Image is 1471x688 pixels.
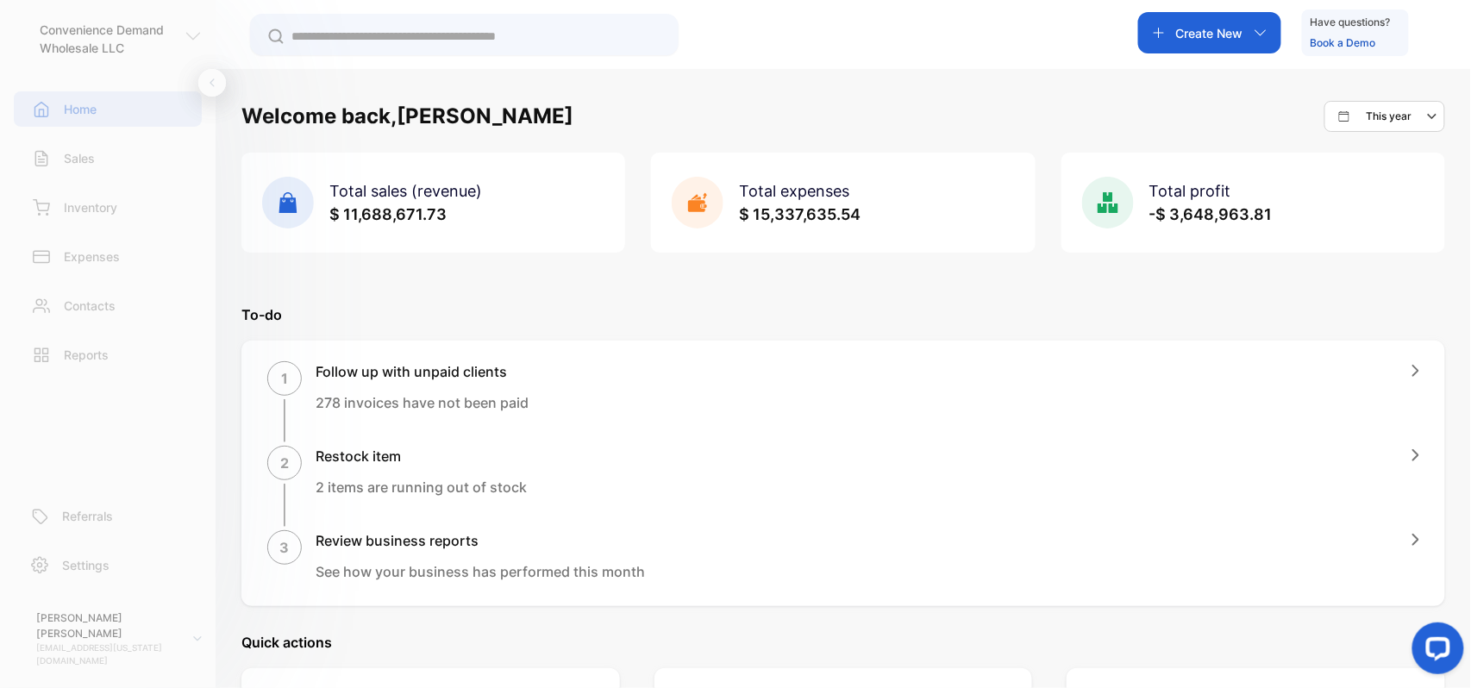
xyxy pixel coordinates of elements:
a: Book a Demo [1311,36,1376,49]
p: Reports [64,346,109,364]
p: Home [64,100,97,118]
p: [PERSON_NAME] [PERSON_NAME] [36,610,179,641]
p: 2 items are running out of stock [316,477,527,497]
p: [EMAIL_ADDRESS][US_STATE][DOMAIN_NAME] [36,641,179,667]
p: Inventory [64,198,117,216]
p: Create New [1176,24,1243,42]
img: logo [14,28,31,46]
button: This year [1324,101,1445,132]
span: Total expenses [739,182,849,200]
p: Referrals [62,507,113,525]
img: avatar [1430,17,1455,43]
p: 2 [280,453,289,473]
p: This year [1367,109,1412,124]
button: avatar [1430,12,1455,53]
span: $ 15,337,635.54 [739,205,861,223]
p: To-do [241,304,1445,325]
span: $ 11,688,671.73 [329,205,447,223]
p: 3 [280,537,290,558]
span: Total profit [1149,182,1231,200]
span: -$ 3,648,963.81 [1149,205,1273,223]
p: See how your business has performed this month [316,561,645,582]
h1: Restock item [316,446,527,466]
h1: Welcome back, [PERSON_NAME] [241,101,573,132]
h1: Review business reports [316,530,645,551]
span: Total sales (revenue) [329,182,482,200]
h1: Follow up with unpaid clients [316,361,529,382]
p: Convenience Demand Wholesale LLC [40,21,185,57]
iframe: LiveChat chat widget [1399,616,1471,688]
p: Have questions? [1311,14,1391,31]
button: Create New [1138,12,1281,53]
p: Contacts [64,297,116,315]
p: Quick actions [241,632,1445,653]
p: Expenses [64,247,120,266]
p: 278 invoices have not been paid [316,392,529,413]
p: 1 [281,368,288,389]
p: Settings [62,556,110,574]
img: profile [10,629,29,648]
p: Sales [64,149,95,167]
